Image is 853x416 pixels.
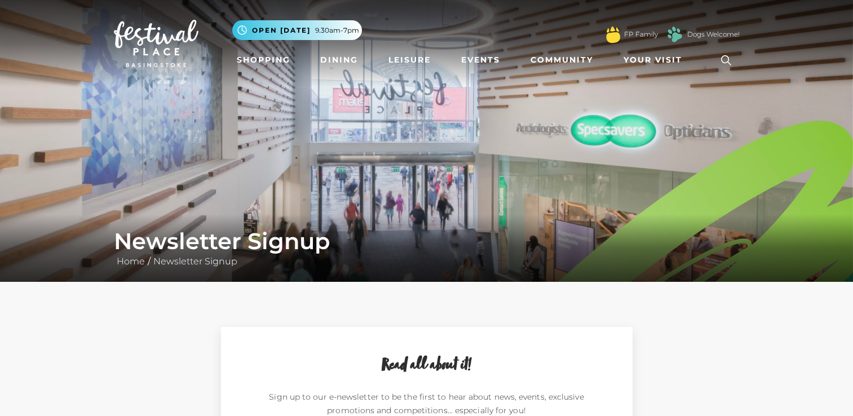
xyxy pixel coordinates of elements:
a: Leisure [384,50,435,70]
span: 9.30am-7pm [315,25,359,36]
a: FP Family [624,29,658,39]
a: Community [526,50,598,70]
a: Shopping [232,50,295,70]
a: Events [457,50,505,70]
h1: Newsletter Signup [114,228,740,255]
span: Open [DATE] [252,25,311,36]
img: Festival Place Logo [114,20,198,67]
h2: Read all about it! [249,355,604,377]
a: Your Visit [619,50,692,70]
button: Open [DATE] 9.30am-7pm [232,20,362,40]
span: Your Visit [624,54,682,66]
a: Newsletter Signup [151,256,240,267]
div: / [105,228,748,268]
a: Dogs Welcome! [687,29,740,39]
a: Home [114,256,148,267]
a: Dining [316,50,363,70]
